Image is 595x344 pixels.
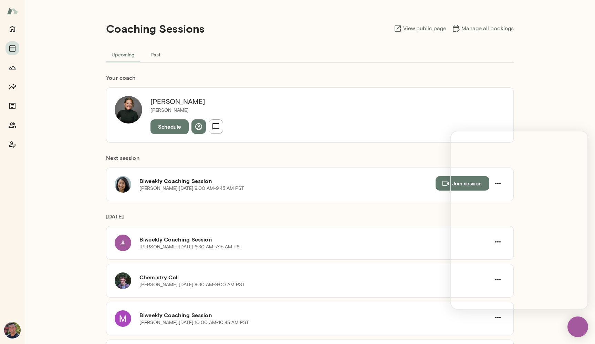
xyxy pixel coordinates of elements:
button: Schedule [150,119,189,134]
img: Tara [115,96,142,123]
button: Upcoming [106,46,140,63]
p: [PERSON_NAME] · [DATE] · 6:30 AM-7:15 AM PST [139,244,242,250]
button: View profile [191,119,206,134]
a: View public page [394,24,446,33]
p: [PERSON_NAME] · [DATE] · 9:00 AM-9:45 AM PST [139,185,244,192]
img: Mento [7,4,18,18]
button: Join session [436,176,489,191]
button: Sessions [6,41,19,55]
p: [PERSON_NAME] · [DATE] · 10:00 AM-10:45 AM PST [139,319,249,326]
button: Members [6,118,19,132]
div: basic tabs example [106,46,514,63]
p: [PERSON_NAME] [150,107,223,114]
button: Past [140,46,171,63]
button: Coach app [6,138,19,151]
h6: Your coach [106,74,514,82]
h6: Biweekly Coaching Session [139,235,491,244]
button: Insights [6,80,19,94]
button: Send message [209,119,223,134]
h4: Coaching Sessions [106,22,205,35]
h6: [PERSON_NAME] [150,96,223,107]
h6: Biweekly Coaching Session [139,177,436,185]
button: Growth Plan [6,61,19,74]
a: Manage all bookings [452,24,514,33]
h6: [DATE] [106,212,514,226]
img: Mark Guzman [4,322,21,338]
button: Home [6,22,19,36]
h6: Next session [106,154,514,168]
button: Documents [6,99,19,113]
p: [PERSON_NAME] · [DATE] · 8:30 AM-9:00 AM PST [139,281,245,288]
h6: Chemistry Call [139,273,491,281]
h6: Biweekly Coaching Session [139,311,491,319]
